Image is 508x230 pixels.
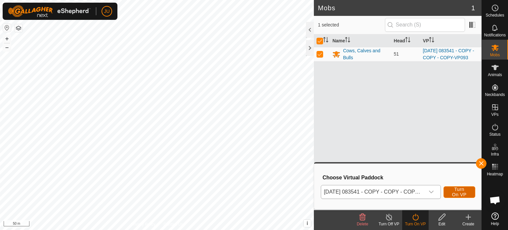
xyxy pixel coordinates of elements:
span: i [307,220,308,226]
button: + [3,35,11,43]
div: Create [455,221,482,227]
span: JU [104,8,109,15]
span: 2025-08-12 083541 - COPY - COPY - COPY-VP094 [321,185,425,199]
div: Open chat [485,190,505,210]
span: Turn On VP [452,187,467,197]
div: Cows, Calves and Bulls [343,47,388,61]
span: VPs [491,113,498,116]
span: 1 [471,3,475,13]
div: Edit [429,221,455,227]
a: [DATE] 083541 - COPY - COPY - COPY-VP093 [423,48,474,60]
th: Head [391,34,420,47]
span: Help [491,222,499,226]
a: Contact Us [163,221,183,227]
span: Animals [488,73,502,77]
th: Name [330,34,391,47]
button: i [304,220,311,227]
button: – [3,43,11,51]
p-sorticon: Activate to sort [405,38,410,43]
span: Heatmap [487,172,503,176]
span: Schedules [486,13,504,17]
span: Status [489,132,500,136]
span: 51 [394,51,399,57]
p-sorticon: Activate to sort [345,38,350,43]
img: Gallagher Logo [8,5,91,17]
span: Mobs [490,53,500,57]
th: VP [420,34,482,47]
span: Infra [491,152,499,156]
button: Turn On VP [444,186,475,198]
a: Help [482,210,508,228]
a: Privacy Policy [131,221,156,227]
h3: Choose Virtual Paddock [322,174,475,181]
span: Delete [357,222,368,226]
span: Notifications [484,33,506,37]
h2: Mobs [318,4,471,12]
p-sorticon: Activate to sort [429,38,434,43]
span: Neckbands [485,93,505,97]
div: Turn On VP [402,221,429,227]
div: dropdown trigger [425,185,438,199]
button: Map Layers [15,24,22,32]
div: Turn Off VP [376,221,402,227]
input: Search (S) [385,18,465,32]
span: 1 selected [318,22,385,28]
p-sorticon: Activate to sort [323,38,328,43]
button: Reset Map [3,24,11,32]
